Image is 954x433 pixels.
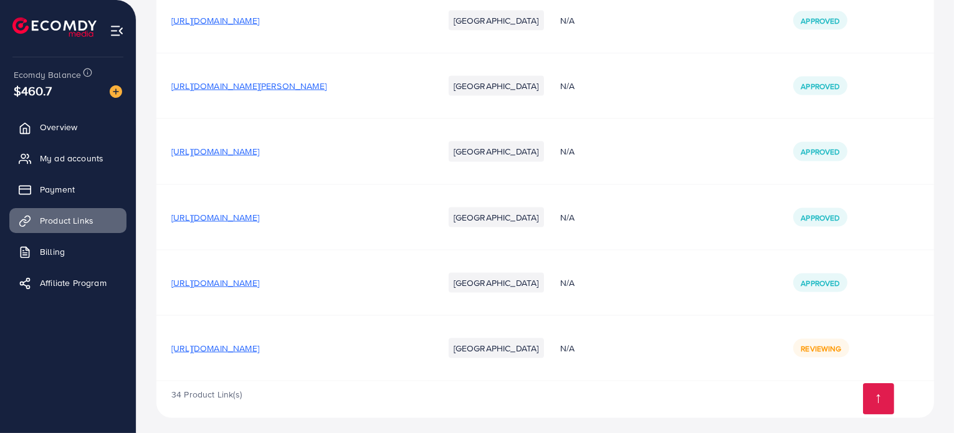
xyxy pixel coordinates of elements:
[14,82,52,100] span: $460.7
[449,338,544,358] li: [GEOGRAPHIC_DATA]
[560,277,575,289] span: N/A
[801,278,839,288] span: Approved
[449,141,544,161] li: [GEOGRAPHIC_DATA]
[560,211,575,224] span: N/A
[40,277,107,289] span: Affiliate Program
[801,212,839,223] span: Approved
[801,146,839,157] span: Approved
[9,208,126,233] a: Product Links
[110,85,122,98] img: image
[171,145,259,158] span: [URL][DOMAIN_NAME]
[449,273,544,293] li: [GEOGRAPHIC_DATA]
[901,377,945,424] iframe: Chat
[110,24,124,38] img: menu
[9,177,126,202] a: Payment
[560,14,575,27] span: N/A
[40,183,75,196] span: Payment
[449,207,544,227] li: [GEOGRAPHIC_DATA]
[14,69,81,81] span: Ecomdy Balance
[40,121,77,133] span: Overview
[9,146,126,171] a: My ad accounts
[801,343,841,354] span: Reviewing
[171,277,259,289] span: [URL][DOMAIN_NAME]
[9,115,126,140] a: Overview
[801,81,839,92] span: Approved
[9,239,126,264] a: Billing
[9,270,126,295] a: Affiliate Program
[449,76,544,96] li: [GEOGRAPHIC_DATA]
[171,211,259,224] span: [URL][DOMAIN_NAME]
[171,342,259,354] span: [URL][DOMAIN_NAME]
[40,152,103,164] span: My ad accounts
[171,14,259,27] span: [URL][DOMAIN_NAME]
[560,80,575,92] span: N/A
[171,389,242,401] span: 34 Product Link(s)
[449,11,544,31] li: [GEOGRAPHIC_DATA]
[560,145,575,158] span: N/A
[171,80,327,92] span: [URL][DOMAIN_NAME][PERSON_NAME]
[801,16,839,26] span: Approved
[40,214,93,227] span: Product Links
[40,245,65,258] span: Billing
[560,342,575,354] span: N/A
[12,17,97,37] img: logo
